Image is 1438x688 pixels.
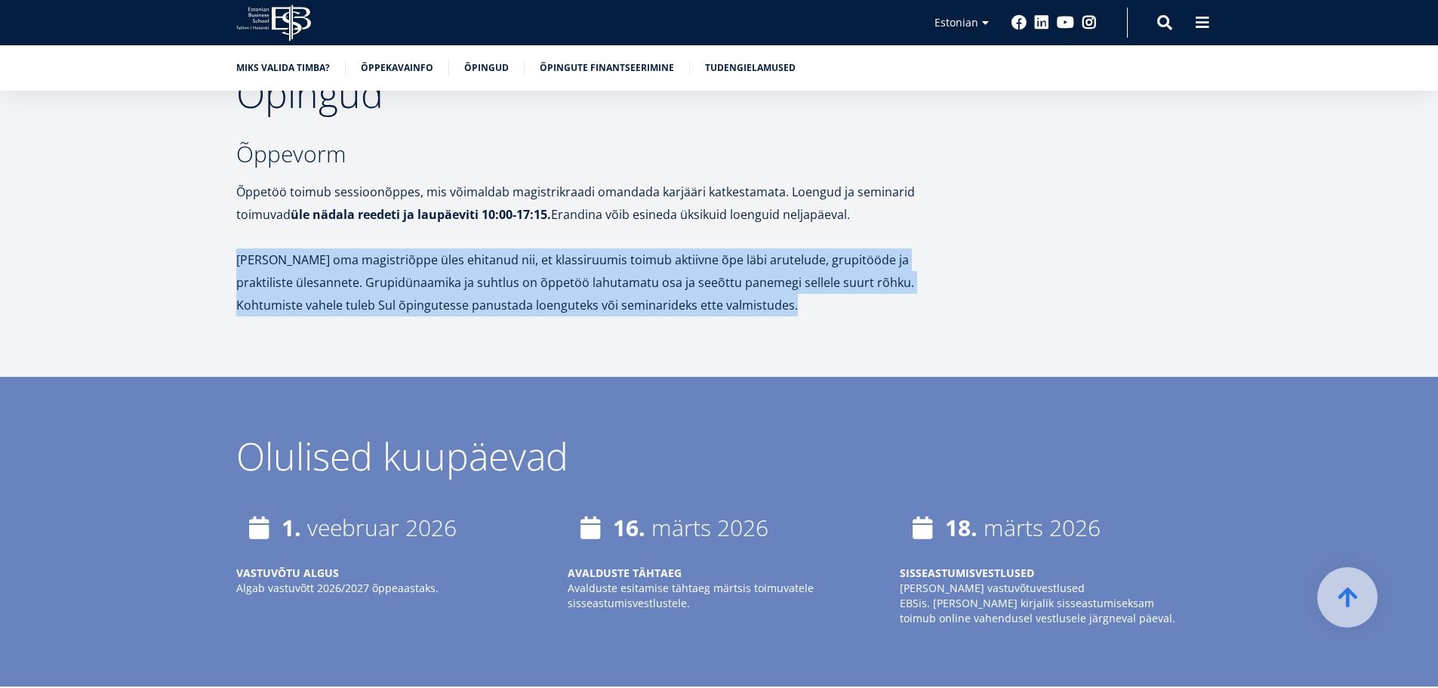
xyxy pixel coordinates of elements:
[282,512,301,543] strong: 1.
[568,581,870,611] p: Avalduste esitamise tähtaeg märtsis toimuvatele sisseastumisvestlustele.
[4,168,14,178] input: Kaheaastane MBA
[236,248,953,316] p: [PERSON_NAME] oma magistriõppe üles ehitanud nii, et klassiruumis toimub aktiivne õpe läbi arutel...
[1057,15,1074,30] a: Youtube
[1034,15,1049,30] a: Linkedin
[568,566,682,580] strong: AVALDUSTE TÄHTAEG
[361,60,433,76] a: Õppekavainfo
[236,60,330,76] a: Miks valida TIMBA?
[1012,15,1027,30] a: Facebook
[236,566,339,580] strong: VASTUVÕTU ALGUS
[17,148,147,162] span: Üheaastane eestikeelne MBA
[236,75,953,113] h2: Õpingud
[291,206,551,223] strong: üle nädala reedeti ja laupäeviti 10:00-17:15.
[900,566,1034,580] strong: SISSEASTUMISVESTLUSED
[236,437,1202,475] div: Olulised kuupäevad
[464,60,509,76] a: Õpingud
[236,180,953,226] p: Õppetöö toimub sessioonõppes, mis võimaldab magistrikraadi omandada karjääri katkestamata. Loengu...
[651,512,768,543] time: märts 2026
[540,60,674,76] a: Õpingute finantseerimine
[1082,15,1097,30] a: Instagram
[705,60,796,76] a: Tudengielamused
[236,143,953,165] h3: Õppevorm
[984,512,1101,543] time: märts 2026
[613,512,645,543] strong: 16.
[900,581,1202,626] p: [PERSON_NAME] vastuvõtuvestlused EBSis. [PERSON_NAME] kirjalik sisseastumiseksam toimub online va...
[17,168,99,181] span: Kaheaastane MBA
[17,187,222,201] span: Tehnoloogia ja innovatsiooni juhtimine (MBA)
[4,149,14,159] input: Üheaastane eestikeelne MBA
[236,581,538,596] p: Algab vastuvõtt 2026/2027 õppeaastaks.
[945,512,978,543] strong: 18.
[4,188,14,198] input: Tehnoloogia ja innovatsiooni juhtimine (MBA)
[359,1,427,14] span: Perekonnanimi
[307,512,457,543] time: veebruar 2026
